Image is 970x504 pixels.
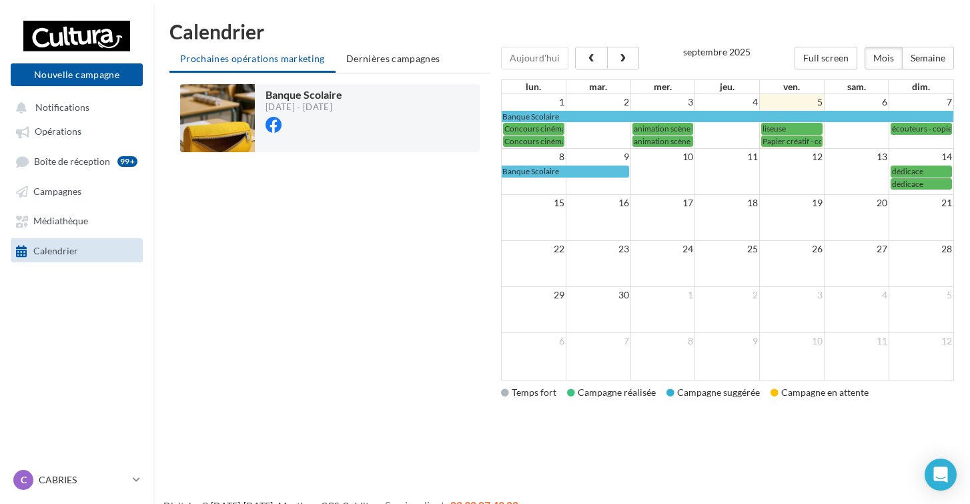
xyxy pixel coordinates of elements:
td: 28 [889,241,953,258]
span: Dernières campagnes [346,53,440,64]
td: 5 [760,94,825,110]
th: jeu. [695,80,760,93]
a: Opérations [8,119,145,143]
div: Open Intercom Messenger [925,459,957,491]
span: Boîte de réception [34,156,110,167]
span: Campagnes [33,186,81,197]
a: Boîte de réception99+ [8,149,145,174]
a: C CABRIES [11,467,143,493]
th: lun. [502,80,566,93]
td: 29 [502,287,566,304]
div: [DATE] - [DATE] [266,103,342,111]
td: 2 [695,287,760,304]
td: 8 [630,333,695,350]
td: 1 [502,94,566,110]
span: Notifications [35,101,89,113]
td: 24 [630,241,695,258]
td: 10 [630,149,695,166]
button: Mois [865,47,903,69]
span: C [21,473,27,487]
span: Concours cinéma [504,136,566,146]
span: Banque Scolaire [502,111,559,121]
td: 7 [566,333,630,350]
td: 15 [502,195,566,212]
a: Calendrier [8,238,145,262]
a: Médiathèque [8,208,145,232]
span: animation scène [634,123,690,134]
button: Aujourd'hui [501,47,568,69]
td: 14 [889,149,953,166]
button: Semaine [902,47,954,69]
a: Concours cinéma [503,136,564,147]
span: animation scène [634,136,690,146]
span: Banque Scolaire [502,166,559,176]
p: CABRIES [39,473,127,487]
td: 26 [760,241,825,258]
div: Campagne en attente [771,386,869,399]
td: 17 [630,195,695,212]
td: 22 [502,241,566,258]
td: 5 [889,287,953,304]
td: 18 [695,195,760,212]
td: 9 [566,149,630,166]
button: Full screen [795,47,857,69]
span: Médiathèque [33,216,88,227]
th: ven. [759,80,824,93]
td: 7 [889,94,953,110]
span: dédicace [892,166,923,176]
th: mar. [566,80,630,93]
span: Opérations [35,126,81,138]
div: Campagne réalisée [567,386,656,399]
td: 12 [760,149,825,166]
span: liseuse [763,123,786,134]
div: 99+ [117,156,137,167]
button: Nouvelle campagne [11,63,143,86]
td: 4 [824,287,889,304]
a: Concours cinéma [503,123,564,134]
a: liseuse [761,123,823,134]
td: 13 [824,149,889,166]
td: 3 [630,94,695,110]
td: 3 [760,287,825,304]
td: 16 [566,195,630,212]
td: 6 [824,94,889,110]
a: dédicace [891,178,952,190]
td: 2 [566,94,630,110]
td: 11 [824,333,889,350]
td: 11 [695,149,760,166]
td: 6 [502,333,566,350]
td: 9 [695,333,760,350]
a: animation scène [632,123,694,134]
div: Temps fort [501,386,556,399]
div: Campagne suggérée [666,386,760,399]
th: mer. [630,80,695,93]
td: 27 [824,241,889,258]
h1: Calendrier [169,21,954,41]
a: écouteurs - copie - copie - copie - copie [891,123,952,134]
th: dim. [889,80,953,93]
td: 21 [889,195,953,212]
td: 23 [566,241,630,258]
a: Campagnes [8,179,145,203]
span: Banque Scolaire [266,88,342,101]
td: 20 [824,195,889,212]
h2: septembre 2025 [683,47,751,57]
a: Banque Scolaire [502,166,629,177]
td: 30 [566,287,630,304]
td: 12 [889,333,953,350]
span: Prochaines opérations marketing [180,53,325,64]
td: 4 [695,94,760,110]
a: Papier créatif - copie - copie - copie [761,136,823,147]
span: dédicace [892,179,923,189]
span: Concours cinéma [504,123,566,134]
th: sam. [824,80,889,93]
td: 8 [502,149,566,166]
span: Calendrier [33,245,78,256]
a: dédicace [891,166,952,177]
td: 1 [630,287,695,304]
td: 10 [760,333,825,350]
td: 25 [695,241,760,258]
td: 19 [760,195,825,212]
a: animation scène [632,136,694,147]
span: Papier créatif - copie - copie - copie [763,136,883,146]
